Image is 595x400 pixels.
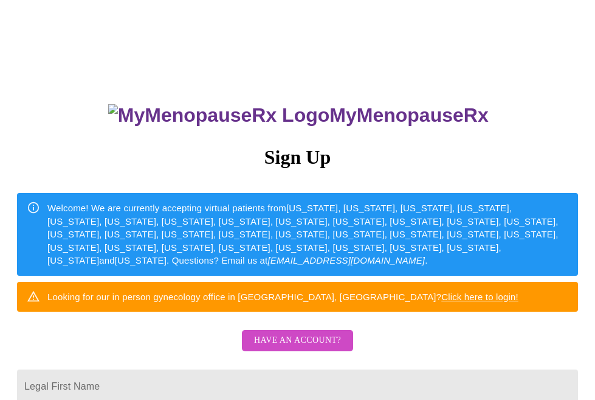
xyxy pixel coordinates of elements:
[108,104,329,127] img: MyMenopauseRx Logo
[19,104,579,127] h3: MyMenopauseRx
[47,197,568,272] div: Welcome! We are currently accepting virtual patients from [US_STATE], [US_STATE], [US_STATE], [US...
[441,292,518,302] a: Click here to login!
[267,255,425,265] em: [EMAIL_ADDRESS][DOMAIN_NAME]
[47,286,518,308] div: Looking for our in person gynecology office in [GEOGRAPHIC_DATA], [GEOGRAPHIC_DATA]?
[17,146,578,169] h3: Sign Up
[242,330,353,351] button: Have an account?
[254,333,341,348] span: Have an account?
[239,343,356,354] a: Have an account?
